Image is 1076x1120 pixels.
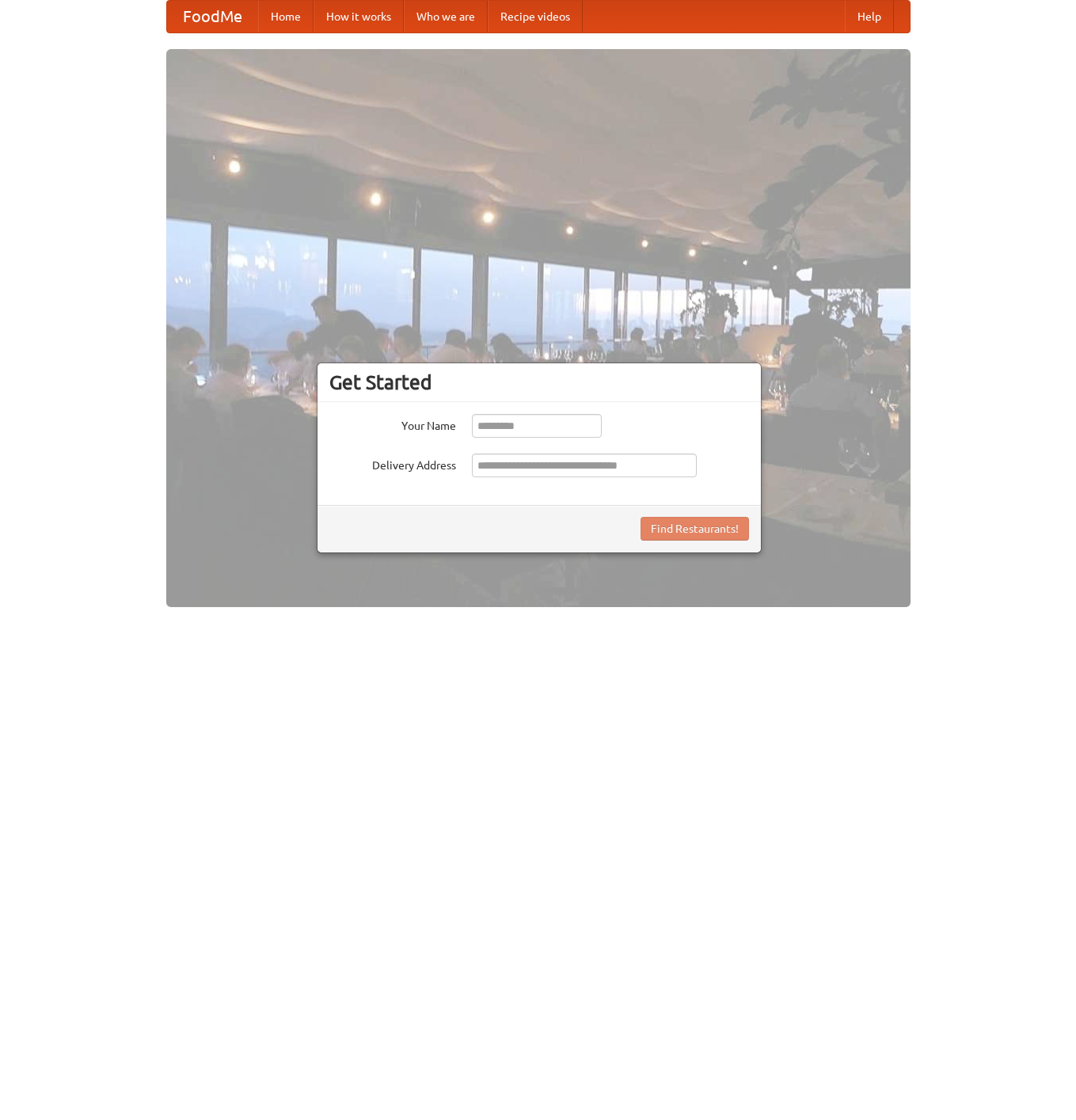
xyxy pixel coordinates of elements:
[329,370,749,394] h3: Get Started
[314,1,404,32] a: How it works
[488,1,583,32] a: Recipe videos
[329,414,456,434] label: Your Name
[329,454,456,473] label: Delivery Address
[167,1,258,32] a: FoodMe
[641,517,749,541] button: Find Restaurants!
[404,1,488,32] a: Who we are
[845,1,894,32] a: Help
[258,1,314,32] a: Home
